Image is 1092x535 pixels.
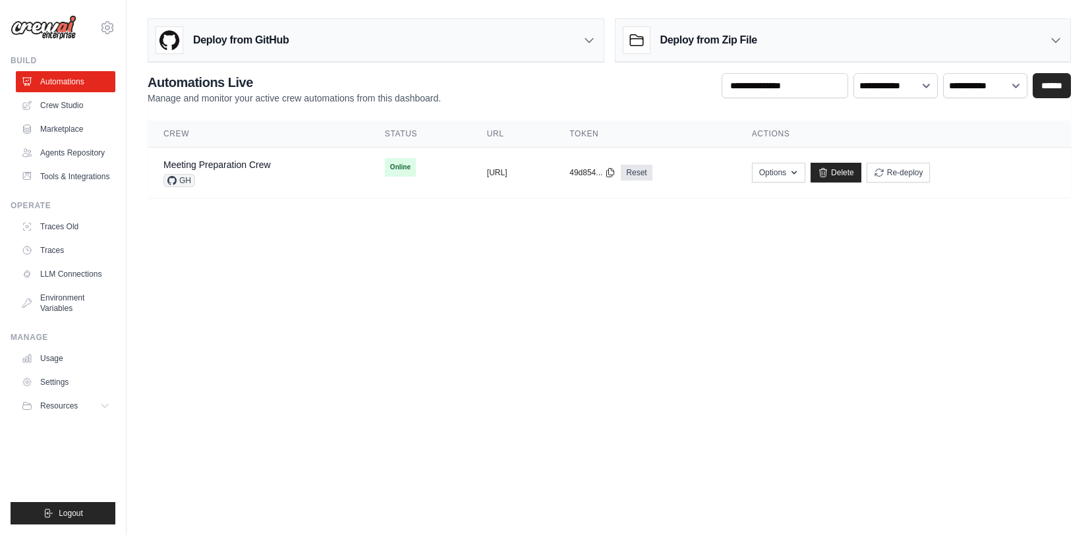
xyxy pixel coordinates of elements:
[16,95,115,116] a: Crew Studio
[16,71,115,92] a: Automations
[16,348,115,369] a: Usage
[59,508,83,519] span: Logout
[148,92,441,105] p: Manage and monitor your active crew automations from this dashboard.
[16,119,115,140] a: Marketplace
[16,287,115,319] a: Environment Variables
[11,332,115,343] div: Manage
[16,264,115,285] a: LLM Connections
[16,216,115,237] a: Traces Old
[193,32,289,48] h3: Deploy from GitHub
[156,27,183,53] img: GitHub Logo
[752,163,805,183] button: Options
[163,159,271,170] a: Meeting Preparation Crew
[867,163,931,183] button: Re-deploy
[163,174,195,187] span: GH
[736,121,1071,148] th: Actions
[569,167,616,178] button: 49d854...
[16,372,115,393] a: Settings
[16,166,115,187] a: Tools & Integrations
[554,121,735,148] th: Token
[11,15,76,40] img: Logo
[660,32,757,48] h3: Deploy from Zip File
[148,121,369,148] th: Crew
[16,240,115,261] a: Traces
[471,121,554,148] th: URL
[621,165,652,181] a: Reset
[40,401,78,411] span: Resources
[11,502,115,524] button: Logout
[385,158,416,177] span: Online
[11,200,115,211] div: Operate
[11,55,115,66] div: Build
[16,395,115,416] button: Resources
[16,142,115,163] a: Agents Repository
[811,163,861,183] a: Delete
[148,73,441,92] h2: Automations Live
[369,121,471,148] th: Status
